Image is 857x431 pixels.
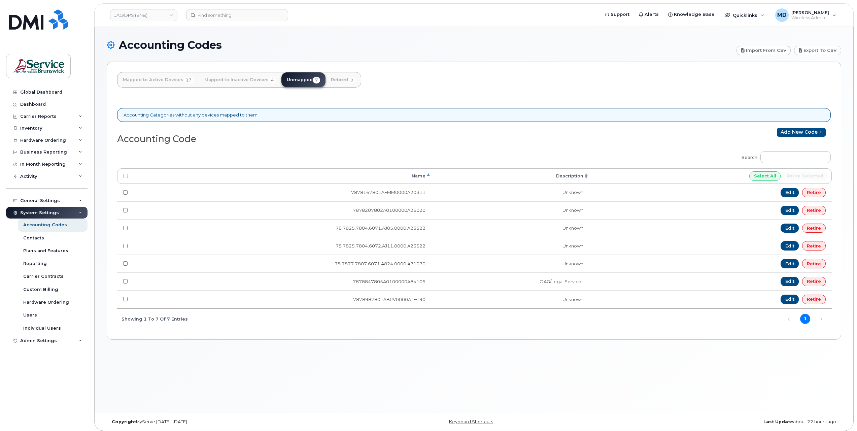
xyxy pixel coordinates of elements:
[325,72,361,87] a: Retired
[777,128,826,137] a: Add new code
[802,295,826,304] a: Retire
[117,134,469,144] h2: Accounting Code
[134,219,432,237] td: 78.7825.7804.6071.AJ05.0000.A23522
[183,77,194,84] span: 17
[117,313,188,324] div: Showing 1 to 7 of 7 entries
[802,188,826,197] a: Retire
[112,419,136,424] strong: Copyright
[781,224,799,233] a: Edit
[432,219,589,237] td: Unknown
[134,255,432,272] td: 78.7877.7807.6071.A824.0000.A71070
[269,77,276,84] span: 4
[802,224,826,233] a: Retire
[784,314,794,324] a: Previous
[781,277,799,286] a: Edit
[763,419,793,424] strong: Last Update
[348,77,355,84] span: 0
[117,108,831,122] div: Accounting Categories without any devices mapped to them
[432,255,589,272] td: Unknown
[781,206,799,215] a: Edit
[432,290,589,308] td: Unknown
[134,201,432,219] td: 7878207802A0100000A26020
[802,259,826,268] a: Retire
[736,46,791,55] a: Import from CSV
[281,72,325,87] a: Unmapped
[749,171,781,181] input: Select All
[781,241,799,251] a: Edit
[134,272,432,290] td: 7878847805A0100000A84105
[802,241,826,251] a: Retire
[432,201,589,219] td: Unknown
[107,419,351,425] div: MyServe [DATE]–[DATE]
[432,272,589,290] td: OAG/Legal Services
[737,147,831,166] label: Search:
[449,419,493,424] a: Keyboard Shortcuts
[760,151,831,163] input: Search:
[802,206,826,215] a: Retire
[134,184,432,201] td: 7878167801AFMM0000A20311
[313,77,320,84] span: 7
[199,72,281,87] a: Mapped to Inactive Devices
[432,237,589,255] td: Unknown
[432,168,589,184] th: Description: activate to sort column ascending
[432,184,589,201] td: Unknown
[802,277,826,286] a: Retire
[107,39,733,51] h1: Accounting Codes
[794,46,841,55] a: Export to CSV
[134,237,432,255] td: 78.7825.7804.6072.AJ11.0000.A23522
[781,259,799,268] a: Edit
[800,314,810,324] a: 1
[781,295,799,304] a: Edit
[134,290,432,308] td: 7878987801ABPV0000ATEC90
[117,72,199,87] a: Mapped to Active Devices
[816,314,826,324] a: Next
[596,419,841,425] div: about 22 hours ago
[781,188,799,197] a: Edit
[134,168,432,184] th: Name: activate to sort column descending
